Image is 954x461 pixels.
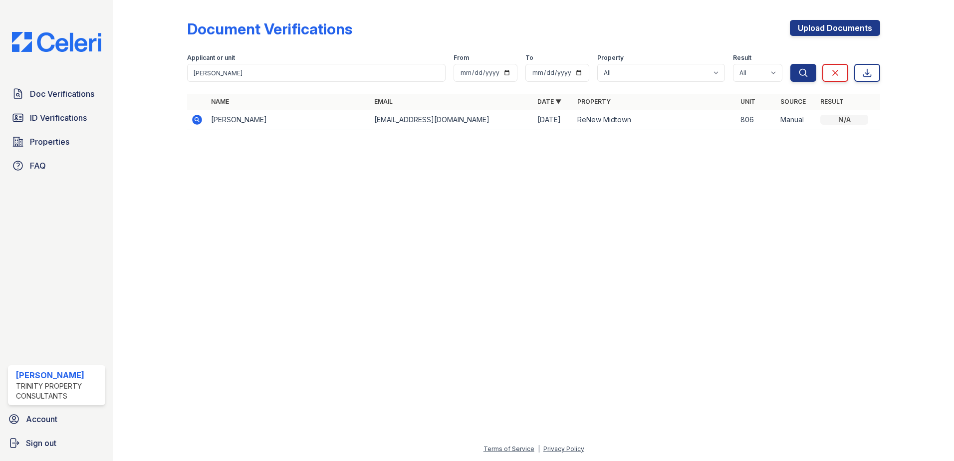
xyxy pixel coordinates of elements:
div: N/A [820,115,868,125]
td: ReNew Midtown [573,110,736,130]
label: From [454,54,469,62]
span: FAQ [30,160,46,172]
td: [EMAIL_ADDRESS][DOMAIN_NAME] [370,110,533,130]
a: Unit [740,98,755,105]
label: To [525,54,533,62]
a: Upload Documents [790,20,880,36]
label: Property [597,54,624,62]
td: 806 [736,110,776,130]
input: Search by name, email, or unit number [187,64,446,82]
a: Privacy Policy [543,445,584,453]
a: FAQ [8,156,105,176]
label: Result [733,54,751,62]
span: Sign out [26,437,56,449]
div: Trinity Property Consultants [16,381,101,401]
td: Manual [776,110,816,130]
span: Doc Verifications [30,88,94,100]
label: Applicant or unit [187,54,235,62]
td: [DATE] [533,110,573,130]
a: ID Verifications [8,108,105,128]
a: Name [211,98,229,105]
a: Terms of Service [483,445,534,453]
span: Account [26,413,57,425]
a: Source [780,98,806,105]
span: ID Verifications [30,112,87,124]
a: Date ▼ [537,98,561,105]
div: Document Verifications [187,20,352,38]
img: CE_Logo_Blue-a8612792a0a2168367f1c8372b55b34899dd931a85d93a1a3d3e32e68fde9ad4.png [4,32,109,52]
div: | [538,445,540,453]
a: Account [4,409,109,429]
td: [PERSON_NAME] [207,110,370,130]
span: Properties [30,136,69,148]
a: Properties [8,132,105,152]
a: Email [374,98,393,105]
a: Result [820,98,844,105]
a: Sign out [4,433,109,453]
a: Doc Verifications [8,84,105,104]
div: [PERSON_NAME] [16,369,101,381]
a: Property [577,98,611,105]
